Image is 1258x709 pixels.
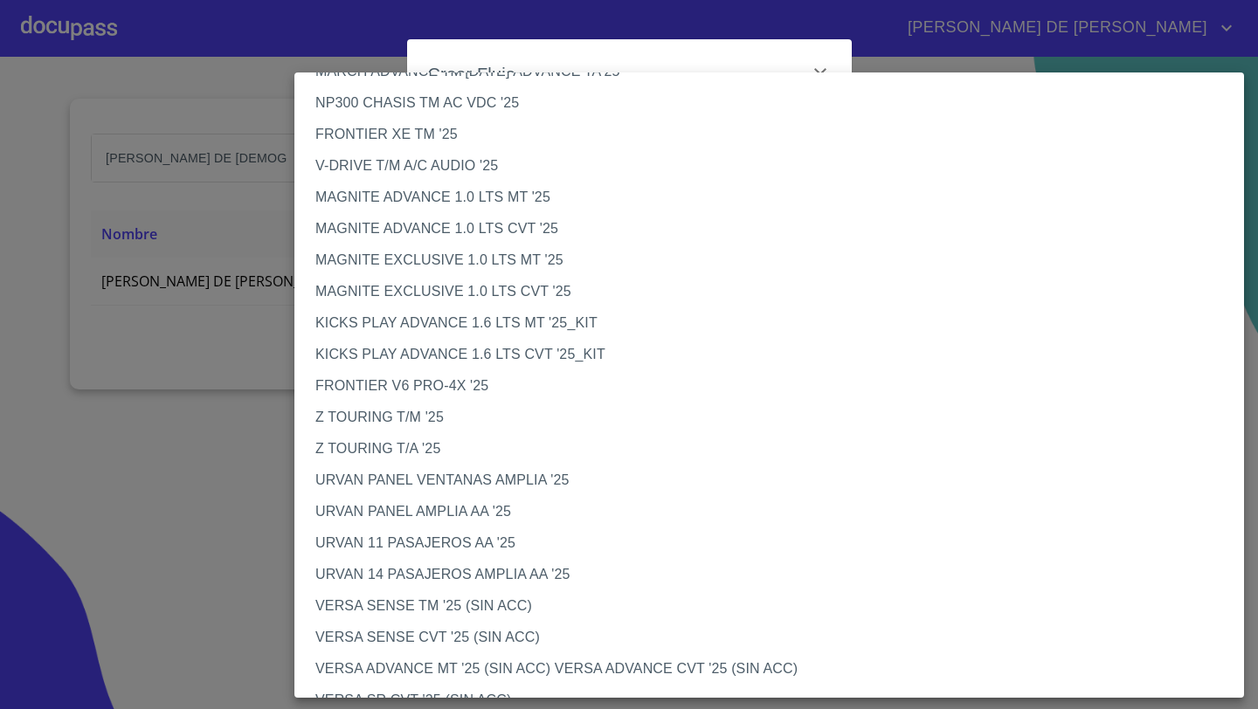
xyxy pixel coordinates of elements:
li: VERSA SENSE TM '25 (SIN ACC) [294,590,1244,622]
li: NP300 CHASIS TM AC VDC '25 [294,87,1244,119]
li: KICKS PLAY ADVANCE 1.6 LTS MT '25_KIT [294,307,1244,339]
li: MAGNITE EXCLUSIVE 1.0 LTS MT '25 [294,244,1244,276]
li: FRONTIER V6 PRO-4X '25 [294,370,1244,402]
li: MAGNITE ADVANCE 1.0 LTS CVT '25 [294,213,1244,244]
li: URVAN 11 PASAJEROS AA '25 [294,527,1244,559]
li: Z TOURING T/A '25 [294,433,1244,465]
li: V-DRIVE T/M A/C AUDIO '25 [294,150,1244,182]
li: URVAN PANEL AMPLIA AA '25 [294,496,1244,527]
li: Z TOURING T/M '25 [294,402,1244,433]
li: VERSA ADVANCE MT '25 (SIN ACC) VERSA ADVANCE CVT '25 (SIN ACC) [294,653,1244,685]
li: MAGNITE EXCLUSIVE 1.0 LTS CVT '25 [294,276,1244,307]
li: URVAN PANEL VENTANAS AMPLIA '25 [294,465,1244,496]
li: FRONTIER XE TM '25 [294,119,1244,150]
li: URVAN 14 PASAJEROS AMPLIA AA '25 [294,559,1244,590]
li: KICKS PLAY ADVANCE 1.6 LTS CVT '25_KIT [294,339,1244,370]
li: VERSA SENSE CVT '25 (SIN ACC) [294,622,1244,653]
li: MAGNITE ADVANCE 1.0 LTS MT '25 [294,182,1244,213]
